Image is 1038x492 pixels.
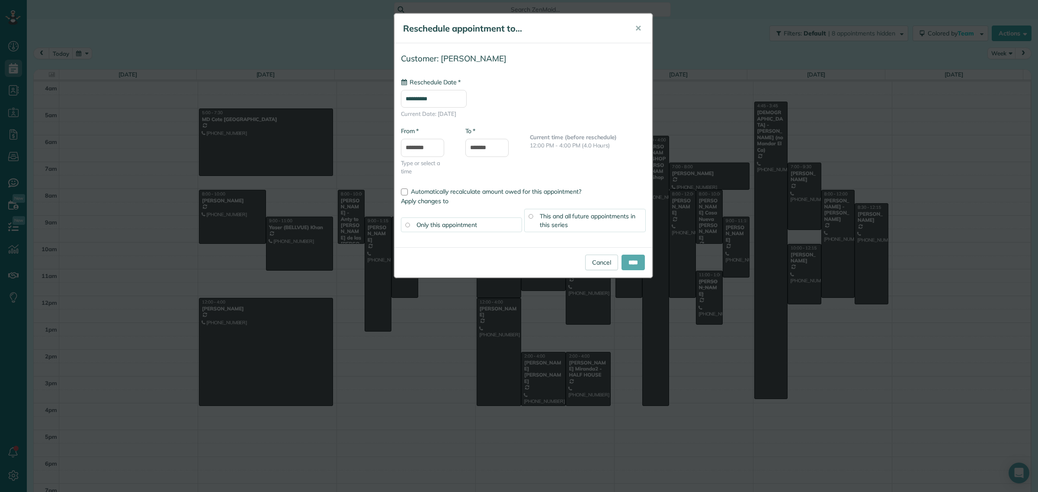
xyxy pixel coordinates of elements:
span: Automatically recalculate amount owed for this appointment? [411,188,581,195]
span: ✕ [635,23,641,33]
h4: Customer: [PERSON_NAME] [401,54,646,63]
p: 12:00 PM - 4:00 PM (4.0 Hours) [530,141,646,150]
input: Only this appointment [405,223,410,227]
input: This and all future appointments in this series [529,214,533,218]
label: From [401,127,419,135]
span: Type or select a time [401,159,452,176]
label: Reschedule Date [401,78,461,86]
span: Only this appointment [416,221,477,229]
b: Current time (before reschedule) [530,134,617,141]
label: To [465,127,475,135]
h5: Reschedule appointment to... [403,22,623,35]
label: Apply changes to [401,197,646,205]
a: Cancel [585,255,618,270]
span: Current Date: [DATE] [401,110,646,118]
span: This and all future appointments in this series [540,212,635,229]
